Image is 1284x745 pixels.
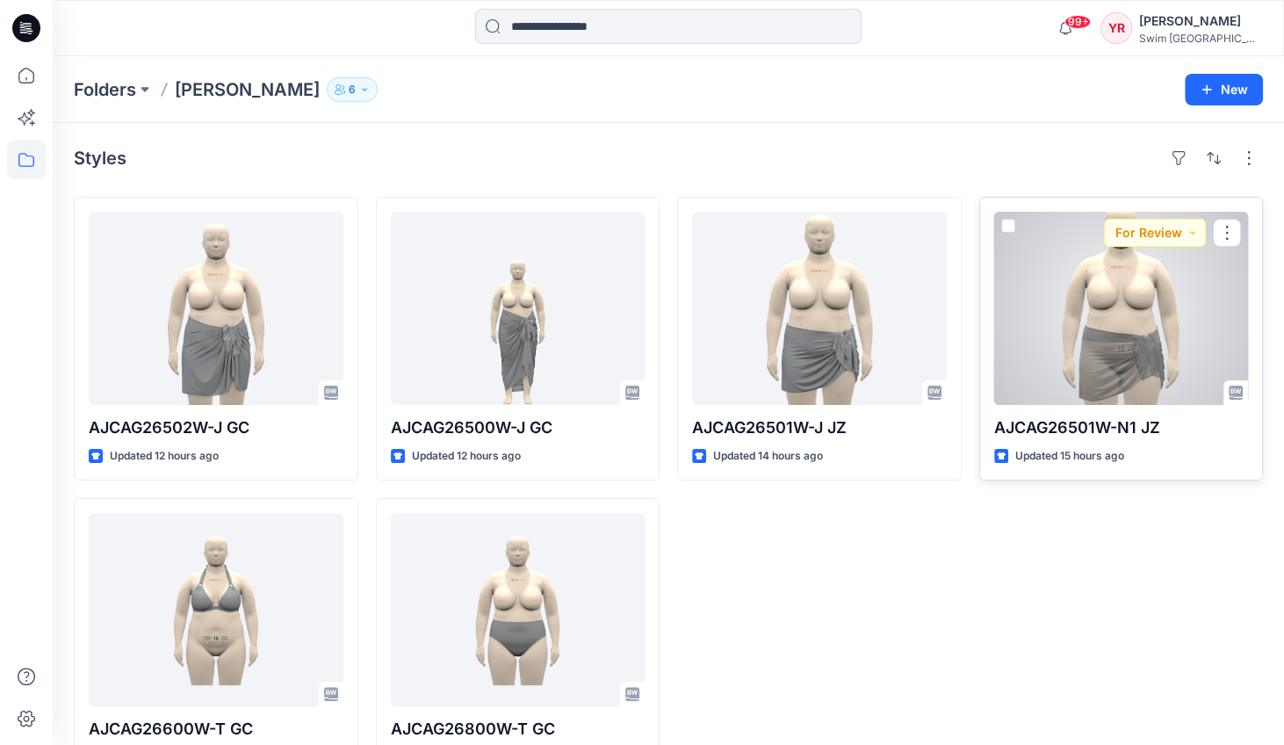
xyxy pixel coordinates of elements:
[110,447,219,466] p: Updated 12 hours ago
[74,148,126,169] h4: Styles
[391,212,646,405] a: AJCAG26500W-J GC
[175,77,320,102] p: [PERSON_NAME]
[89,416,343,440] p: AJCAG26502W-J GC
[692,212,947,405] a: AJCAG26501W-J JZ
[327,77,378,102] button: 6
[713,447,823,466] p: Updated 14 hours ago
[994,212,1249,405] a: AJCAG26501W-N1 JZ
[1015,447,1124,466] p: Updated 15 hours ago
[74,77,136,102] a: Folders
[1064,15,1091,29] span: 99+
[1139,11,1262,32] div: [PERSON_NAME]
[89,717,343,741] p: AJCAG26600W-T GC
[1100,12,1132,44] div: YR
[89,513,343,706] a: AJCAG26600W-T GC
[391,717,646,741] p: AJCAG26800W-T GC
[391,513,646,706] a: AJCAG26800W-T GC
[994,416,1249,440] p: AJCAG26501W-N1 JZ
[1139,32,1262,45] div: Swim [GEOGRAPHIC_DATA]
[391,416,646,440] p: AJCAG26500W-J GC
[349,80,356,99] p: 6
[1185,74,1263,105] button: New
[412,447,521,466] p: Updated 12 hours ago
[89,212,343,405] a: AJCAG26502W-J GC
[692,416,947,440] p: AJCAG26501W-J JZ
